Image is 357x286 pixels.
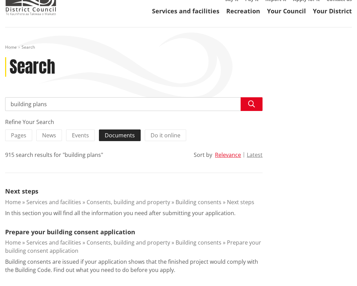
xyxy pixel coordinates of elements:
[5,239,261,254] a: Prepare your building consent application
[227,198,254,206] a: Next steps
[176,198,221,206] a: Building consents
[26,239,81,246] a: Services and facilities
[11,132,26,139] span: Pages
[151,132,180,139] span: Do it online
[313,7,352,15] a: Your District
[87,239,170,246] a: Consents, building and property
[87,198,170,206] a: Consents, building and property
[42,132,56,139] span: News
[105,132,135,139] span: Documents
[10,57,55,77] h1: Search
[215,152,241,158] button: Relevance
[5,118,263,126] div: Refine Your Search
[5,187,38,195] a: Next steps
[22,44,35,50] span: Search
[26,198,81,206] a: Services and facilities
[247,152,263,158] button: Latest
[5,151,103,159] div: 915 search results for "building plans"
[5,198,21,206] a: Home
[5,228,135,236] a: Prepare your building consent application
[194,151,212,159] div: Sort by
[5,45,352,50] nav: breadcrumb
[5,239,21,246] a: Home
[152,7,219,15] a: Services and facilities
[5,258,263,274] p: Building consents are issued if your application shows that the finished project would comply wit...
[5,97,263,111] input: Search input
[226,7,260,15] a: Recreation
[72,132,89,139] span: Events
[326,257,350,282] iframe: Messenger Launcher
[5,44,17,50] a: Home
[267,7,306,15] a: Your Council
[5,209,235,217] p: In this section you will find all the information you need after submitting your application.
[176,239,221,246] a: Building consents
